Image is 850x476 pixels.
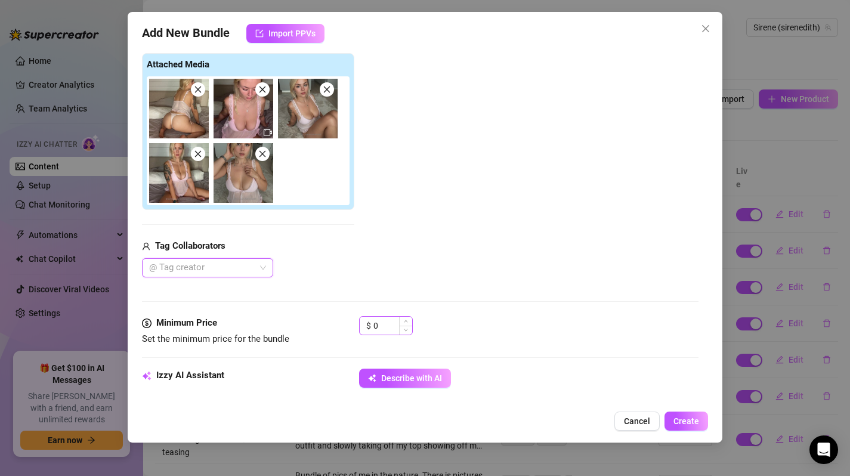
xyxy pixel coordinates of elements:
[701,24,710,33] span: close
[156,317,217,328] strong: Minimum Price
[142,239,150,254] span: user
[214,143,273,203] img: media
[404,328,408,332] span: down
[155,240,225,251] strong: Tag Collaborators
[258,85,267,94] span: close
[323,85,331,94] span: close
[255,29,264,38] span: import
[624,416,650,426] span: Cancel
[194,85,202,94] span: close
[673,416,699,426] span: Create
[614,412,660,431] button: Cancel
[142,24,230,43] span: Add New Bundle
[359,369,451,388] button: Describe with AI
[147,59,209,70] strong: Attached Media
[399,317,412,326] span: Increase Value
[246,24,324,43] button: Import PPVs
[268,29,316,38] span: Import PPVs
[381,373,442,383] span: Describe with AI
[142,316,152,330] span: dollar
[399,326,412,335] span: Decrease Value
[278,79,338,138] img: media
[149,79,209,138] img: media
[149,143,209,203] img: media
[142,333,289,344] span: Set the minimum price for the bundle
[664,412,708,431] button: Create
[258,150,267,158] span: close
[214,79,273,138] img: media
[194,150,202,158] span: close
[696,19,715,38] button: Close
[696,24,715,33] span: Close
[809,435,838,464] div: Open Intercom Messenger
[264,128,272,137] span: video-camera
[404,319,408,323] span: up
[156,370,224,381] strong: Izzy AI Assistant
